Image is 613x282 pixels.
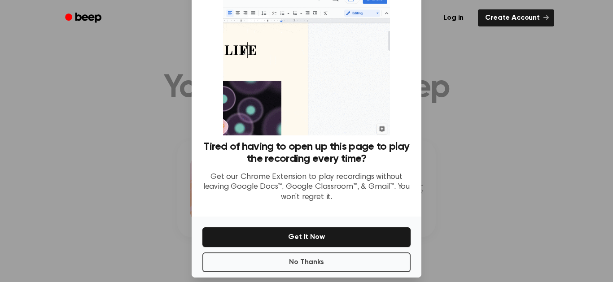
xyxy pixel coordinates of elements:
[478,9,554,26] a: Create Account
[202,227,411,247] button: Get It Now
[59,9,109,27] a: Beep
[202,172,411,203] p: Get our Chrome Extension to play recordings without leaving Google Docs™, Google Classroom™, & Gm...
[202,252,411,272] button: No Thanks
[202,141,411,165] h3: Tired of having to open up this page to play the recording every time?
[434,8,473,28] a: Log in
